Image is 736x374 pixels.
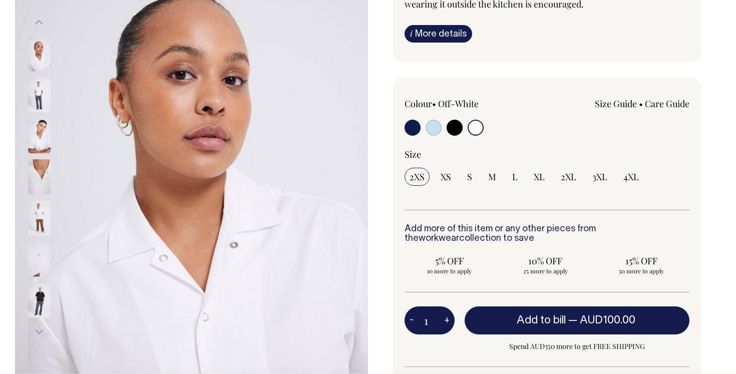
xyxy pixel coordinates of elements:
span: 3XL [592,171,607,183]
input: M [483,168,501,186]
img: off-white [28,78,51,113]
a: Size Guide [595,98,637,110]
span: 10% OFF [506,255,586,267]
span: i [410,28,413,39]
span: M [488,171,496,183]
span: 25 more to apply [506,267,586,275]
input: 5% OFF 10 more to apply [405,252,495,278]
a: iMore details [405,25,472,43]
input: S [462,168,477,186]
span: L [512,171,518,183]
span: XL [534,171,545,183]
span: Spend AUD350 more to get FREE SHIPPING [465,340,689,352]
label: Off-White [438,98,479,110]
img: off-white [28,242,51,277]
span: 15% OFF [601,255,681,267]
span: S [467,171,472,183]
input: 2XS [405,168,430,186]
img: off-white [28,201,51,236]
div: Colour [405,98,519,110]
input: L [507,168,523,186]
button: Add to bill —AUD100.00 [465,306,689,334]
span: • [639,98,643,110]
a: workwear [419,234,459,243]
span: 50 more to apply [601,267,681,275]
input: 3XL [587,168,612,186]
button: Previous [32,11,47,34]
span: 2XS [410,171,425,183]
button: - [405,310,419,330]
input: XL [529,168,550,186]
button: + [439,310,455,330]
input: 15% OFF 50 more to apply [596,252,686,278]
h6: Add more of this item or any other pieces from the collection to save [405,224,689,244]
input: 10% OFF 25 more to apply [501,252,591,278]
span: 5% OFF [410,255,490,267]
span: XS [441,171,451,183]
span: • [432,98,436,110]
button: Next [32,321,47,343]
input: XS [436,168,456,186]
a: Care Guide [645,98,689,110]
span: AUD100.00 [580,315,635,325]
img: off-white [28,37,51,72]
span: Add to bill [517,315,566,325]
span: 10 more to apply [410,267,490,275]
span: 4XL [623,171,639,183]
img: off-white [28,119,51,154]
div: Size [405,148,689,160]
img: black [28,283,51,318]
input: 4XL [618,168,644,186]
img: off-white [28,160,51,195]
input: 2XL [556,168,581,186]
span: — [568,315,638,325]
span: 2XL [561,171,576,183]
